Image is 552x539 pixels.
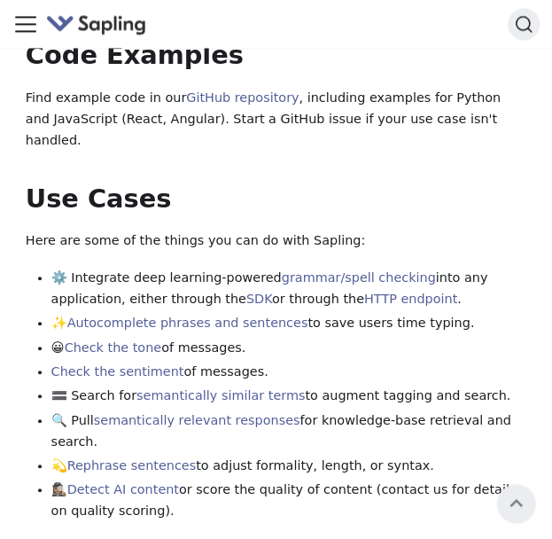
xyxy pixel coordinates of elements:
[12,11,39,37] button: Toggle navigation bar
[508,8,540,40] button: Search (Ctrl+K)
[497,484,535,522] button: Scroll back to top
[67,458,196,473] a: Rephrase sentences
[51,362,527,383] li: of messages.
[26,40,526,72] h2: Code Examples
[26,184,526,215] h2: Use Cases
[67,482,179,496] a: Detect AI content
[94,413,300,427] a: semantically relevant responses
[51,338,527,359] li: 😀 of messages.
[282,270,436,285] a: grammar/spell checking
[246,292,272,306] a: SDK
[136,388,305,402] a: semantically similar terms
[67,316,308,330] a: Autocomplete phrases and sentences
[26,88,526,151] p: Find example code in our , including examples for Python and JavaScript (React, Angular). Start a...
[51,456,527,477] li: 💫 to adjust formality, length, or syntax.
[46,12,153,37] a: Sapling.ai
[51,268,527,310] li: ⚙️ Integrate deep learning-powered into any application, either through the or through the .
[65,340,161,355] a: Check the tone
[364,292,457,306] a: HTTP endpoint
[51,480,527,522] li: 🕵🏽‍♀️ or score the quality of content (contact us for details on quality scoring).
[51,410,527,453] li: 🔍 Pull for knowledge-base retrieval and search.
[46,12,147,37] img: Sapling.ai
[186,90,299,105] a: GitHub repository
[51,386,527,407] li: 🟰 Search for to augment tagging and search.
[26,230,526,252] p: Here are some of the things you can do with Sapling:
[51,313,527,334] li: ✨ to save users time typing.
[51,364,184,379] a: Check the sentiment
